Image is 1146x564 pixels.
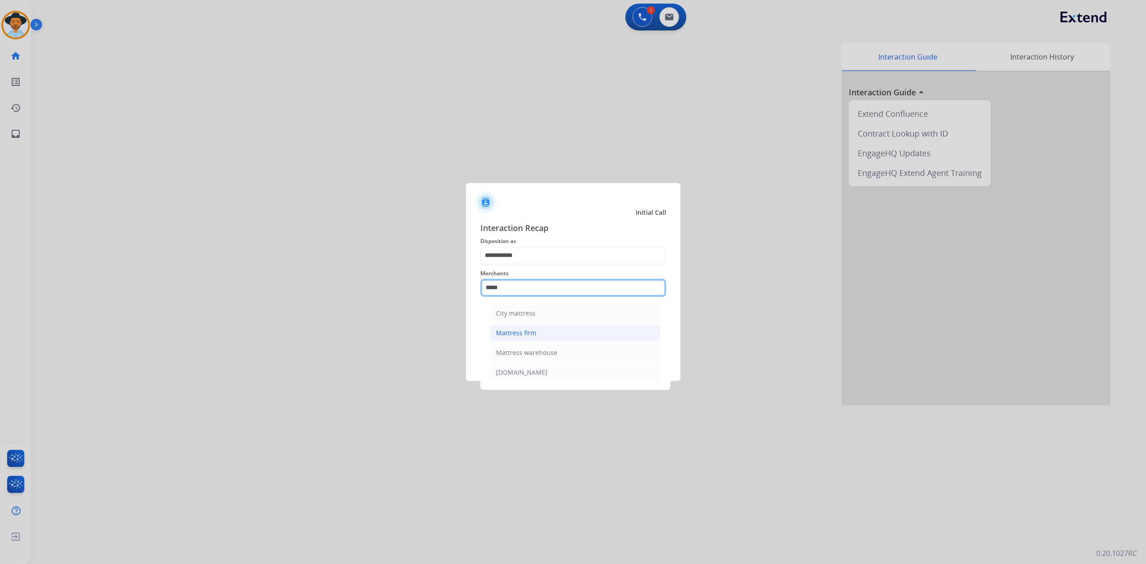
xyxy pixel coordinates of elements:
div: City mattress [496,309,535,318]
div: [DOMAIN_NAME] [496,368,547,377]
span: Interaction Recap [480,222,666,236]
span: Disposition as [480,236,666,247]
span: Initial Call [636,208,666,217]
p: 0.20.1027RC [1096,548,1137,559]
span: Merchants [480,268,666,279]
div: Mattress firm [496,329,536,338]
img: contactIcon [475,192,496,213]
div: Mattress warehouse [496,348,557,357]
